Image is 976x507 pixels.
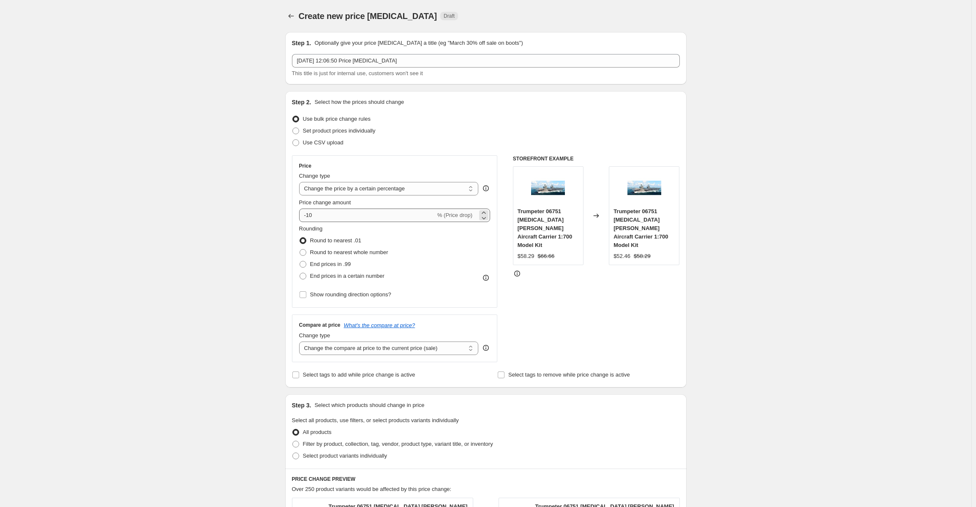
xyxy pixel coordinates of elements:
[344,322,415,328] button: What's the compare at price?
[303,127,376,134] span: Set product prices individually
[482,344,490,352] div: help
[314,98,404,106] p: Select how the prices should change
[299,322,341,328] h3: Compare at price
[314,401,424,409] p: Select which products should change in price
[482,184,490,192] div: help
[513,155,680,162] h6: STOREFRONT EXAMPLE
[292,54,680,68] input: 30% off holiday sale
[299,11,437,21] span: Create new price [MEDICAL_DATA]
[292,401,311,409] h2: Step 3.
[627,171,661,205] img: pktm06751_1_80x.jpg
[314,39,523,47] p: Optionally give your price [MEDICAL_DATA] a title (eg "March 30% off sale on boots")
[310,273,384,279] span: End prices in a certain number
[299,209,436,222] input: -15
[613,252,630,260] div: $52.46
[310,261,351,267] span: End prices in .99
[303,139,344,146] span: Use CSV upload
[285,10,297,22] button: Price change jobs
[303,429,332,435] span: All products
[310,291,391,298] span: Show rounding direction options?
[303,453,387,459] span: Select product variants individually
[299,173,330,179] span: Change type
[310,237,361,244] span: Round to nearest .01
[531,171,565,205] img: pktm06751_1_80x.jpg
[303,441,493,447] span: Filter by product, collection, tag, vendor, product type, variant title, or inventory
[310,249,388,255] span: Round to nearest whole number
[508,371,630,378] span: Select tags to remove while price change is active
[292,486,452,492] span: Over 250 product variants would be affected by this price change:
[292,70,423,76] span: This title is just for internal use, customers won't see it
[299,225,323,232] span: Rounding
[292,417,459,423] span: Select all products, use filters, or select products variants individually
[299,163,311,169] h3: Price
[444,13,455,19] span: Draft
[292,476,680,483] h6: PRICE CHANGE PREVIEW
[299,332,330,339] span: Change type
[518,208,572,248] span: Trumpeter 06751 [MEDICAL_DATA] [PERSON_NAME] Aircraft Carrier 1:700 Model Kit
[292,39,311,47] h2: Step 1.
[299,199,351,206] span: Price change amount
[538,252,555,260] strike: $66.66
[303,116,371,122] span: Use bulk price change rules
[292,98,311,106] h2: Step 2.
[518,252,534,260] div: $58.29
[437,212,472,218] span: % (Price drop)
[303,371,415,378] span: Select tags to add while price change is active
[634,252,651,260] strike: $58.29
[613,208,668,248] span: Trumpeter 06751 [MEDICAL_DATA] [PERSON_NAME] Aircraft Carrier 1:700 Model Kit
